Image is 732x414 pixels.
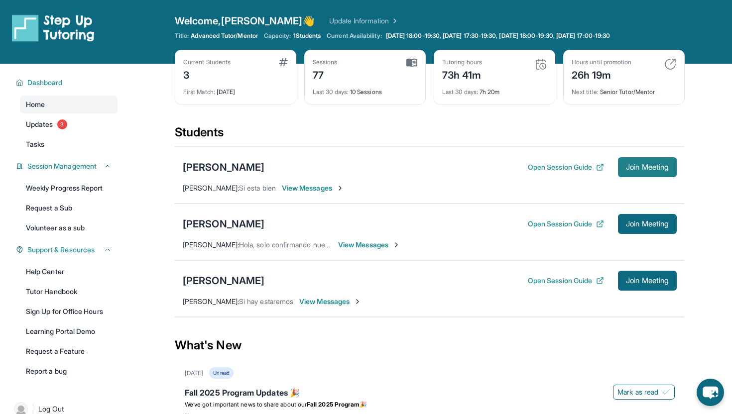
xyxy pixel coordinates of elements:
div: Unread [209,367,233,379]
div: Senior Tutor/Mentor [572,82,676,96]
span: Next title : [572,88,599,96]
span: Mark as read [617,387,658,397]
button: Join Meeting [618,214,677,234]
button: Join Meeting [618,157,677,177]
button: Open Session Guide [528,162,604,172]
span: Title: [175,32,189,40]
div: Sessions [313,58,338,66]
span: 1 Students [293,32,321,40]
span: Updates [26,119,53,129]
div: What's New [175,323,685,367]
span: Hola, solo confirmando nuestra sesión de tutoría para hoy a las 6! [239,240,444,249]
div: Current Students [183,58,231,66]
span: Dashboard [27,78,63,88]
strong: Fall 2025 Program [307,401,360,408]
div: 10 Sessions [313,82,417,96]
a: Updates3 [20,115,118,133]
img: card [664,58,676,70]
img: Chevron-Right [336,184,344,192]
button: Join Meeting [618,271,677,291]
button: Open Session Guide [528,276,604,286]
span: Log Out [38,404,64,414]
span: View Messages [299,297,362,307]
a: Tutor Handbook [20,283,118,301]
span: First Match : [183,88,215,96]
span: Home [26,100,45,109]
span: Si esta bien [239,184,276,192]
a: Help Center [20,263,118,281]
span: Join Meeting [626,278,669,284]
span: Join Meeting [626,221,669,227]
button: chat-button [697,379,724,406]
span: Capacity: [264,32,291,40]
div: 77 [313,66,338,82]
button: Session Management [23,161,112,171]
img: card [406,58,417,67]
span: [DATE] 18:00-19:30, [DATE] 17:30-19:30, [DATE] 18:00-19:30, [DATE] 17:00-19:30 [386,32,610,40]
div: [PERSON_NAME] [183,160,264,174]
img: card [279,58,288,66]
span: 🎉 [360,401,367,408]
button: Dashboard [23,78,112,88]
span: We’ve got important news to share about our [185,401,307,408]
a: [DATE] 18:00-19:30, [DATE] 17:30-19:30, [DATE] 18:00-19:30, [DATE] 17:00-19:30 [384,32,612,40]
div: 73h 41m [442,66,482,82]
div: Tutoring hours [442,58,482,66]
a: Request a Feature [20,342,118,360]
a: Report a bug [20,362,118,380]
div: [DATE] [185,369,203,377]
img: Mark as read [662,388,670,396]
a: Home [20,96,118,113]
button: Support & Resources [23,245,112,255]
span: View Messages [282,183,344,193]
span: Last 30 days : [442,88,478,96]
span: Last 30 days : [313,88,349,96]
span: [PERSON_NAME] : [183,240,239,249]
span: Welcome, [PERSON_NAME] 👋 [175,14,315,28]
span: Session Management [27,161,97,171]
a: Weekly Progress Report [20,179,118,197]
img: logo [12,14,95,42]
a: Volunteer as a sub [20,219,118,237]
div: Fall 2025 Program Updates 🎉 [185,387,675,401]
span: Join Meeting [626,164,669,170]
img: card [535,58,547,70]
img: Chevron-Right [392,241,400,249]
a: Update Information [329,16,399,26]
span: Advanced Tutor/Mentor [191,32,257,40]
div: [PERSON_NAME] [183,217,264,231]
img: Chevron-Right [354,298,362,306]
div: Hours until promotion [572,58,631,66]
span: [PERSON_NAME] : [183,184,239,192]
div: [DATE] [183,82,288,96]
span: Tasks [26,139,44,149]
button: Mark as read [613,385,675,400]
img: Chevron Right [389,16,399,26]
span: View Messages [338,240,400,250]
span: Current Availability: [327,32,381,40]
a: Sign Up for Office Hours [20,303,118,320]
div: Students [175,124,685,146]
div: 7h 20m [442,82,547,96]
span: Support & Resources [27,245,95,255]
div: 3 [183,66,231,82]
span: Si hay estaremos [239,297,293,306]
a: Request a Sub [20,199,118,217]
button: Open Session Guide [528,219,604,229]
span: [PERSON_NAME] : [183,297,239,306]
div: [PERSON_NAME] [183,274,264,288]
a: Tasks [20,135,118,153]
span: 3 [57,119,67,129]
div: 26h 19m [572,66,631,82]
a: Learning Portal Demo [20,322,118,340]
